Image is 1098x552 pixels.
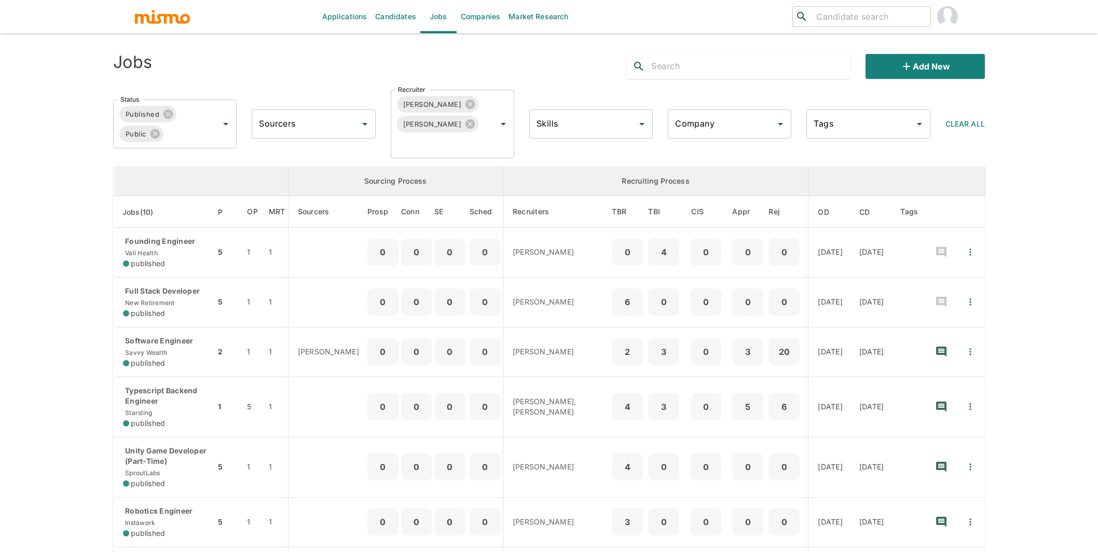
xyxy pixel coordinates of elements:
[405,399,428,414] p: 0
[851,497,893,547] td: [DATE]
[616,515,639,529] p: 3
[120,95,139,104] label: Status
[131,358,165,368] span: published
[215,277,239,327] td: 5
[438,399,461,414] p: 0
[959,510,982,533] button: Quick Actions
[513,396,601,417] p: [PERSON_NAME], [PERSON_NAME]
[372,460,394,474] p: 0
[239,228,266,278] td: 1
[131,308,165,319] span: published
[123,249,158,257] span: Vali Health
[372,344,394,359] p: 0
[358,117,372,131] button: Open
[401,196,432,228] th: Connections
[730,196,766,228] th: Approved
[808,277,851,327] td: [DATE]
[635,117,649,131] button: Open
[288,196,367,228] th: Sourcers
[773,245,795,259] p: 0
[266,497,288,547] td: 1
[851,196,893,228] th: Created At
[266,437,288,497] td: 1
[694,515,717,529] p: 0
[929,509,954,534] button: recent-notes
[736,295,759,309] p: 0
[694,460,717,474] p: 0
[131,478,165,489] span: published
[123,446,207,466] p: Unity Game Developer (Part-Time)
[218,117,233,131] button: Open
[123,299,175,307] span: New Retirement
[474,515,497,529] p: 0
[438,344,461,359] p: 0
[959,395,982,418] button: Quick Actions
[808,327,851,377] td: [DATE]
[215,497,239,547] td: 5
[773,117,788,131] button: Open
[513,247,601,257] p: [PERSON_NAME]
[912,117,927,131] button: Open
[372,295,394,309] p: 0
[929,454,954,479] button: recent-notes
[736,344,759,359] p: 3
[808,437,851,497] td: [DATE]
[266,377,288,437] td: 1
[123,506,207,516] p: Robotics Engineer
[959,241,982,264] button: Quick Actions
[496,117,511,131] button: Open
[812,9,926,24] input: Candidate search
[652,515,675,529] p: 0
[134,9,191,24] img: logo
[808,377,851,437] td: [DATE]
[503,167,808,196] th: Recruiting Process
[694,344,717,359] p: 0
[398,85,426,94] label: Recruiter
[808,497,851,547] td: [DATE]
[959,291,982,313] button: Quick Actions
[694,295,717,309] p: 0
[682,196,730,228] th: Client Interview Scheduled
[626,54,651,79] button: search
[131,418,165,429] span: published
[215,196,239,228] th: Priority
[266,327,288,377] td: 1
[119,128,153,140] span: Public
[652,245,675,259] p: 4
[123,286,207,296] p: Full Stack Developer
[736,399,759,414] p: 5
[239,437,266,497] td: 1
[474,344,497,359] p: 0
[651,58,850,75] input: Search
[929,289,954,314] button: recent-notes
[851,377,893,437] td: [DATE]
[474,245,497,259] p: 0
[513,297,601,307] p: [PERSON_NAME]
[652,399,675,414] p: 3
[652,460,675,474] p: 0
[616,460,639,474] p: 4
[131,258,165,269] span: published
[239,196,266,228] th: Open Positions
[367,196,401,228] th: Prospects
[929,240,954,265] button: recent-notes
[851,277,893,327] td: [DATE]
[405,295,428,309] p: 0
[405,344,428,359] p: 0
[503,196,609,228] th: Recruiters
[266,277,288,327] td: 1
[438,245,461,259] p: 0
[945,119,985,128] span: Clear All
[616,344,639,359] p: 2
[397,96,479,113] div: [PERSON_NAME]
[397,99,468,111] span: [PERSON_NAME]
[959,340,982,363] button: Quick Actions
[119,126,163,142] div: Public
[694,245,717,259] p: 0
[266,196,288,228] th: Market Research Total
[438,295,461,309] p: 0
[113,52,152,73] h4: Jobs
[123,519,155,527] span: Instawork
[372,245,394,259] p: 0
[616,245,639,259] p: 0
